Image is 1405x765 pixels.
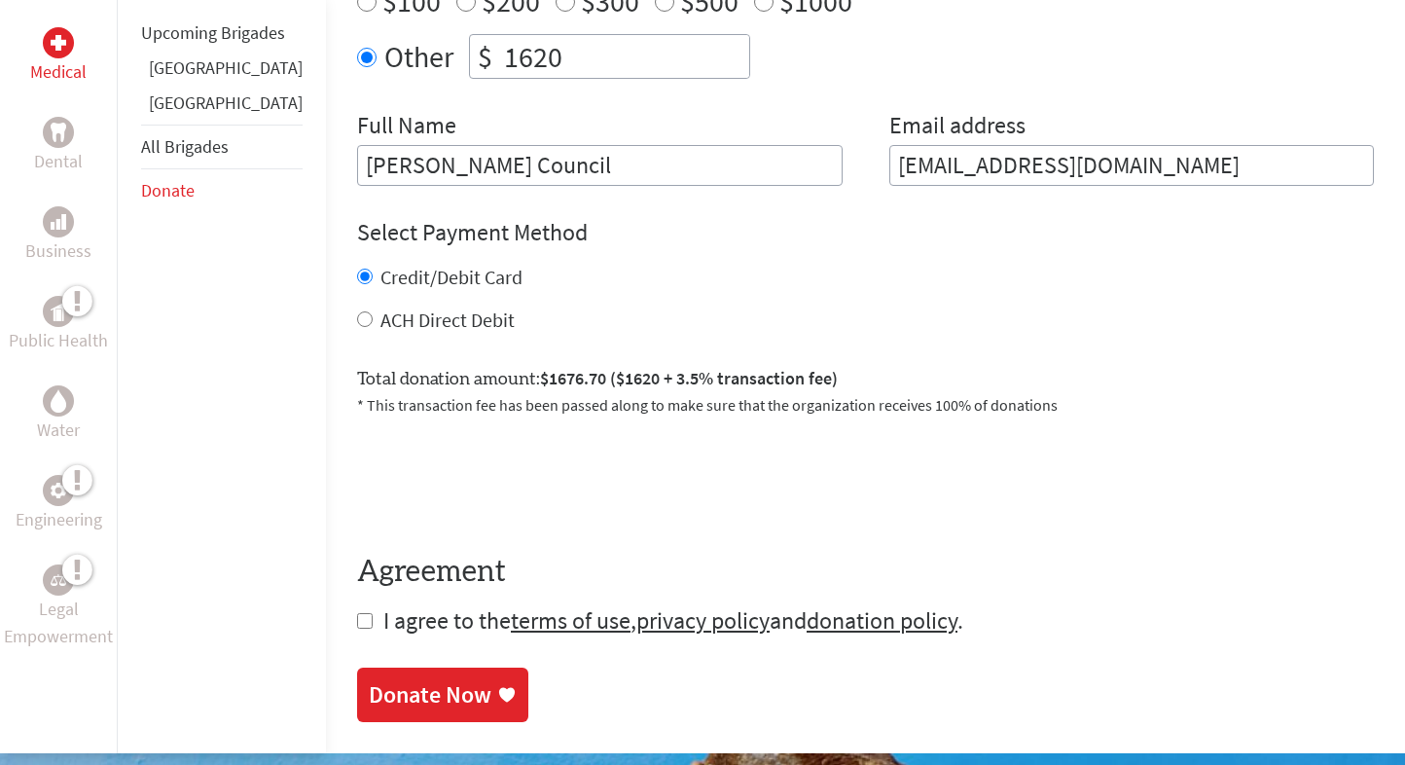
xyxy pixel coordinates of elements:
[889,110,1026,145] label: Email address
[25,206,91,265] a: BusinessBusiness
[141,21,285,44] a: Upcoming Brigades
[380,308,515,332] label: ACH Direct Debit
[383,605,963,636] span: I agree to the , and .
[51,214,66,230] img: Business
[357,145,843,186] input: Enter Full Name
[37,385,80,444] a: WaterWater
[149,56,303,79] a: [GEOGRAPHIC_DATA]
[889,145,1375,186] input: Your Email
[357,440,653,516] iframe: reCAPTCHA
[807,605,957,636] a: donation policy
[4,596,113,650] p: Legal Empowerment
[34,117,83,175] a: DentalDental
[357,555,1374,590] h4: Agreement
[141,125,303,169] li: All Brigades
[149,91,303,114] a: [GEOGRAPHIC_DATA]
[141,90,303,125] li: Guatemala
[511,605,630,636] a: terms of use
[141,135,229,158] a: All Brigades
[357,668,528,722] a: Donate Now
[357,110,456,145] label: Full Name
[37,417,80,444] p: Water
[357,217,1374,248] h4: Select Payment Method
[43,27,74,58] div: Medical
[369,679,491,710] div: Donate Now
[380,265,522,289] label: Credit/Debit Card
[51,574,66,586] img: Legal Empowerment
[51,390,66,413] img: Water
[141,179,195,201] a: Donate
[9,327,108,354] p: Public Health
[16,475,102,533] a: EngineeringEngineering
[25,237,91,265] p: Business
[34,148,83,175] p: Dental
[51,483,66,498] img: Engineering
[51,124,66,142] img: Dental
[141,55,303,90] li: Ghana
[540,367,838,389] span: $1676.70 ($1620 + 3.5% transaction fee)
[30,27,87,86] a: MedicalMedical
[51,302,66,321] img: Public Health
[357,393,1374,417] p: * This transaction fee has been passed along to make sure that the organization receives 100% of ...
[43,565,74,596] div: Legal Empowerment
[141,12,303,55] li: Upcoming Brigades
[43,206,74,237] div: Business
[636,605,770,636] a: privacy policy
[43,117,74,148] div: Dental
[500,35,749,78] input: Enter Amount
[43,296,74,327] div: Public Health
[470,35,500,78] div: $
[16,506,102,533] p: Engineering
[43,475,74,506] div: Engineering
[43,385,74,417] div: Water
[357,365,838,393] label: Total donation amount:
[9,296,108,354] a: Public HealthPublic Health
[384,34,453,79] label: Other
[51,35,66,51] img: Medical
[4,565,113,650] a: Legal EmpowermentLegal Empowerment
[30,58,87,86] p: Medical
[141,169,303,212] li: Donate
